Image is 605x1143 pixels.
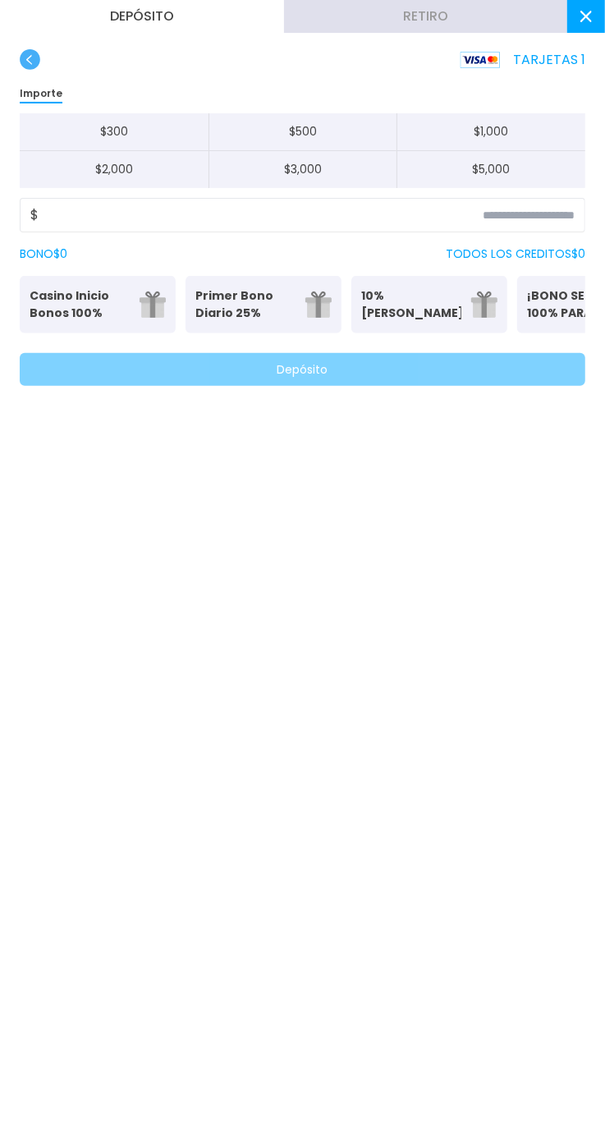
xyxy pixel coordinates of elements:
button: $1,000 [396,113,585,151]
img: gift [305,291,332,318]
button: $300 [20,113,209,151]
p: TARJETAS 1 [461,50,585,70]
button: Casino Inicio Bonos 100% [20,276,176,333]
span: $ [30,205,39,225]
img: Platform Logo [461,52,500,68]
p: Primer Bono Diario 25% [195,287,296,322]
button: Depósito [20,353,585,386]
p: TODOS LOS CREDITOS $ 0 [446,246,585,263]
button: $5,000 [396,151,585,188]
p: Casino Inicio Bonos 100% [30,287,130,322]
img: gift [140,291,166,318]
button: $2,000 [20,151,209,188]
p: 10% [PERSON_NAME] [361,287,461,322]
label: BONO $ 0 [20,246,67,263]
img: gift [471,291,497,318]
button: 10% [PERSON_NAME] [351,276,507,333]
button: $500 [209,113,397,151]
button: Primer Bono Diario 25% [186,276,341,333]
p: Importe [20,85,62,103]
button: $3,000 [209,151,397,188]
